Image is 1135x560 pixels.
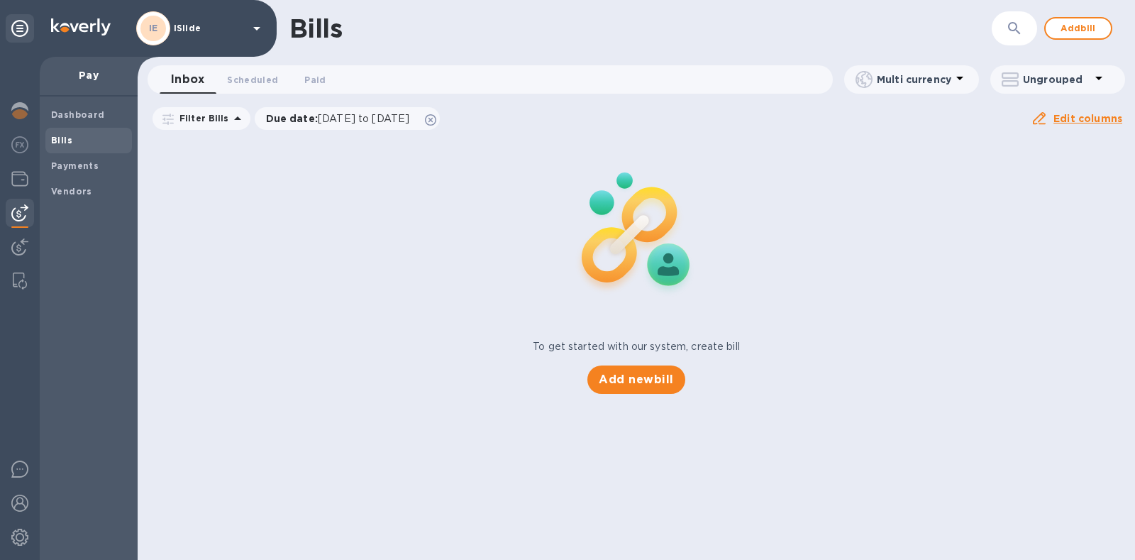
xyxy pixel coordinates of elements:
div: Due date:[DATE] to [DATE] [255,107,441,130]
span: Add new bill [599,371,673,388]
span: Paid [304,72,326,87]
u: Edit columns [1053,113,1122,124]
div: Unpin categories [6,14,34,43]
p: To get started with our system, create bill [533,339,740,354]
span: Add bill [1057,20,1100,37]
span: Inbox [171,70,204,89]
p: Ungrouped [1023,72,1090,87]
button: Add newbill [587,366,685,394]
p: Pay [51,68,126,82]
p: Multi currency [877,72,951,87]
img: Wallets [11,170,28,187]
p: Due date : [266,111,417,126]
span: Scheduled [227,72,278,87]
p: ISlide [174,23,245,33]
span: [DATE] to [DATE] [318,113,409,124]
img: Foreign exchange [11,136,28,153]
b: Dashboard [51,109,105,120]
b: Payments [51,160,99,171]
img: Logo [51,18,111,35]
b: Vendors [51,186,92,197]
h1: Bills [289,13,342,43]
b: Bills [51,135,72,146]
p: Filter Bills [174,112,229,124]
button: Addbill [1044,17,1112,40]
b: IE [149,23,158,33]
